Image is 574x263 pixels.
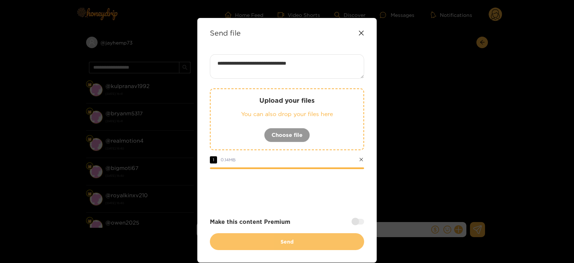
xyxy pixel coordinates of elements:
[221,157,236,162] span: 0.14 MB
[210,218,290,226] strong: Make this content Premium
[225,96,349,105] p: Upload your files
[210,156,217,163] span: 1
[210,29,241,37] strong: Send file
[225,110,349,118] p: You can also drop your files here
[210,233,364,250] button: Send
[264,128,310,142] button: Choose file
